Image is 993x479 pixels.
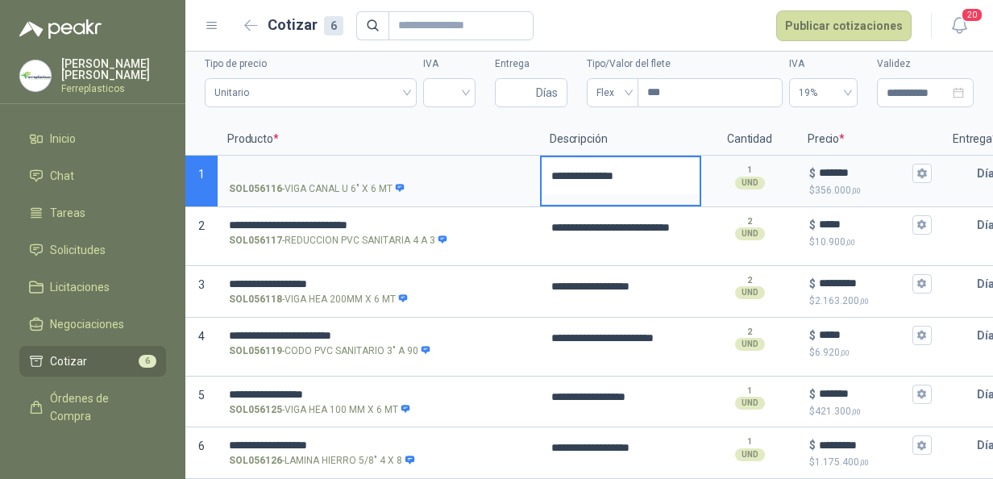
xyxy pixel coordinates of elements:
input: $$356.000,00 [819,167,909,179]
label: IVA [423,56,476,72]
p: 1 [747,435,752,448]
span: 10.900 [815,236,855,248]
p: 2 [747,274,752,287]
div: 6 [324,16,343,35]
input: SOL056117-REDUCCION PVC SANITARIA 4 A 3 [229,219,529,231]
div: UND [735,338,765,351]
a: Tareas [19,198,166,228]
span: 421.300 [815,406,861,417]
p: - VIGA CANAL U 6" X 6 MT [229,181,405,197]
span: 19% [799,81,848,105]
img: Company Logo [20,60,51,91]
p: $ [809,216,816,234]
button: Publicar cotizaciones [776,10,912,41]
span: ,00 [840,348,850,357]
p: Ferreplasticos [61,84,166,94]
p: 2 [747,215,752,228]
p: Producto [218,123,540,156]
span: Tareas [50,204,85,222]
div: UND [735,448,765,461]
p: $ [809,235,932,250]
p: Descripción [540,123,701,156]
span: Días [536,79,558,106]
span: ,00 [851,407,861,416]
strong: SOL056117 [229,233,282,248]
input: SOL056126-LAMINA HIERRO 5/8" 4 X 8 [229,439,529,452]
span: Órdenes de Compra [50,389,151,425]
button: $$6.920,00 [912,326,932,345]
p: Precio [798,123,943,156]
p: 1 [747,385,752,398]
a: Remisiones [19,438,166,469]
strong: SOL056116 [229,181,282,197]
button: 20 [945,11,974,40]
span: 1.175.400 [815,456,869,468]
span: 6.920 [815,347,850,358]
label: Tipo/Valor del flete [587,56,783,72]
label: Tipo de precio [205,56,417,72]
p: $ [809,294,932,309]
div: UND [735,177,765,190]
span: ,00 [851,186,861,195]
span: 6 [139,355,156,368]
input: $$2.163.200,00 [819,277,909,289]
div: UND [735,227,765,240]
input: SOL056125-VIGA HEA 100 MM X 6 MT [229,389,529,401]
p: $ [809,275,816,293]
input: $$10.900,00 [819,219,909,231]
input: $$421.300,00 [819,388,909,400]
button: $$421.300,00 [912,385,932,404]
button: $$356.000,00 [912,164,932,183]
img: Logo peakr [19,19,102,39]
label: Validez [877,56,974,72]
span: Unitario [214,81,407,105]
div: UND [735,286,765,299]
input: $$1.175.400,00 [819,439,909,452]
span: 356.000 [815,185,861,196]
p: 2 [747,326,752,339]
strong: SOL056125 [229,402,282,418]
a: Negociaciones [19,309,166,339]
a: Licitaciones [19,272,166,302]
div: UND [735,397,765,410]
p: $ [809,183,932,198]
a: Chat [19,160,166,191]
p: $ [809,165,816,182]
span: Solicitudes [50,241,106,259]
a: Cotizar6 [19,346,166,377]
label: Entrega [495,56,567,72]
p: - REDUCCION PVC SANITARIA 4 A 3 [229,233,448,248]
strong: SOL056118 [229,292,282,307]
span: 2 [198,219,205,232]
span: 6 [198,439,205,452]
p: $ [809,404,932,419]
p: $ [809,455,932,470]
span: 5 [198,389,205,402]
input: $$6.920,00 [819,329,909,341]
input: SOL056118-VIGA HEA 200MM X 6 MT [229,278,529,290]
a: Órdenes de Compra [19,383,166,431]
span: Chat [50,167,74,185]
span: ,00 [846,238,855,247]
button: $$1.175.400,00 [912,435,932,455]
span: Negociaciones [50,315,124,333]
button: $$10.900,00 [912,215,932,235]
span: Licitaciones [50,278,110,296]
span: 20 [961,7,983,23]
p: $ [809,345,932,360]
p: $ [809,327,816,344]
p: [PERSON_NAME] [PERSON_NAME] [61,58,166,81]
span: 3 [198,278,205,291]
p: - CODO PVC SANITARIO 3" A 90 [229,344,431,359]
span: ,00 [859,297,869,306]
p: 1 [747,164,752,177]
p: Cantidad [701,123,798,156]
a: Inicio [19,123,166,154]
a: Solicitudes [19,235,166,265]
h2: Cotizar [268,14,343,36]
span: 4 [198,330,205,343]
input: SOL056116-VIGA CANAL U 6" X 6 MT [229,168,529,180]
p: - VIGA HEA 200MM X 6 MT [229,292,409,307]
span: ,00 [859,458,869,467]
span: Inicio [50,130,76,148]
